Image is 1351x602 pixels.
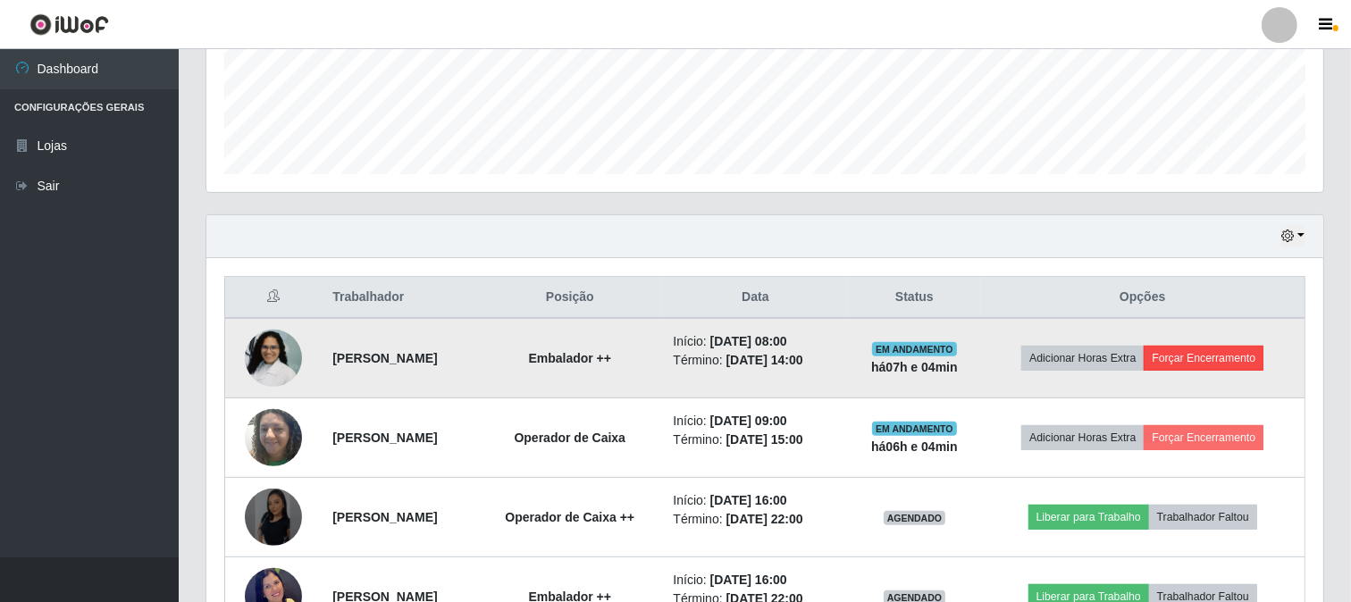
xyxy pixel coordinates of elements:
[332,510,437,524] strong: [PERSON_NAME]
[29,13,109,36] img: CoreUI Logo
[515,431,626,445] strong: Operador de Caixa
[1144,346,1263,371] button: Forçar Encerramento
[662,277,848,319] th: Data
[322,277,477,319] th: Trabalhador
[332,431,437,445] strong: [PERSON_NAME]
[673,510,837,529] li: Término:
[884,511,946,525] span: AGENDADO
[871,439,958,454] strong: há 06 h e 04 min
[1021,425,1144,450] button: Adicionar Horas Extra
[245,489,302,546] img: 1753889006252.jpeg
[872,342,957,356] span: EM ANDAMENTO
[1021,346,1144,371] button: Adicionar Horas Extra
[505,510,634,524] strong: Operador de Caixa ++
[1144,425,1263,450] button: Forçar Encerramento
[673,351,837,370] li: Término:
[673,431,837,449] li: Término:
[872,422,957,436] span: EM ANDAMENTO
[710,493,787,507] time: [DATE] 16:00
[726,353,803,367] time: [DATE] 14:00
[245,399,302,475] img: 1736128144098.jpeg
[673,571,837,589] li: Início:
[528,351,611,365] strong: Embalador ++
[710,573,787,587] time: [DATE] 16:00
[673,332,837,351] li: Início:
[673,491,837,510] li: Início:
[245,301,302,415] img: 1734175120781.jpeg
[726,512,803,526] time: [DATE] 22:00
[710,334,787,348] time: [DATE] 08:00
[710,414,787,428] time: [DATE] 09:00
[1149,505,1257,530] button: Trabalhador Faltou
[980,277,1305,319] th: Opções
[332,351,437,365] strong: [PERSON_NAME]
[871,360,958,374] strong: há 07 h e 04 min
[848,277,980,319] th: Status
[726,432,803,447] time: [DATE] 15:00
[1028,505,1149,530] button: Liberar para Trabalho
[673,412,837,431] li: Início:
[477,277,662,319] th: Posição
